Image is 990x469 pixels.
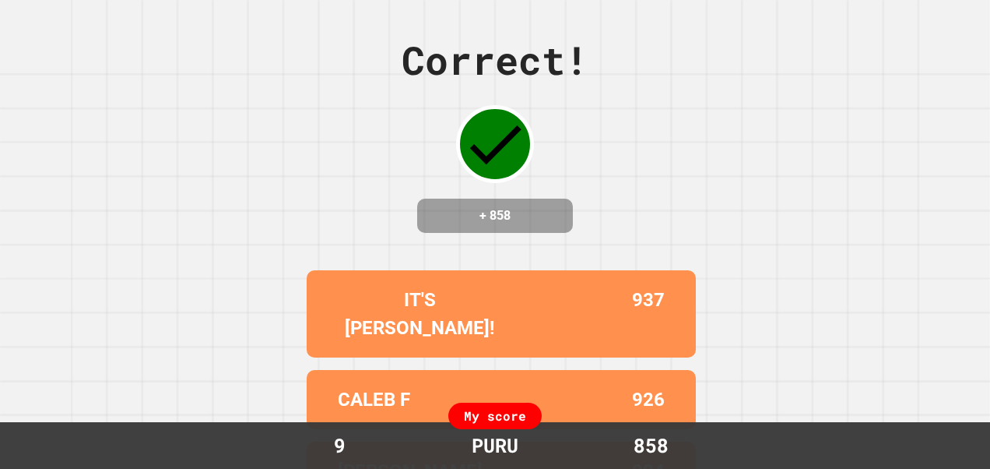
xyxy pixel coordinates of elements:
div: Correct! [402,31,588,90]
p: 926 [632,386,665,414]
p: CALEB F [338,386,410,414]
div: 858 [592,431,709,460]
h4: + 858 [433,206,557,225]
div: PURU [456,431,534,460]
div: My score [448,403,542,429]
div: 9 [281,431,398,460]
p: 937 [632,286,665,342]
p: IT'S [PERSON_NAME]! [338,286,501,342]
